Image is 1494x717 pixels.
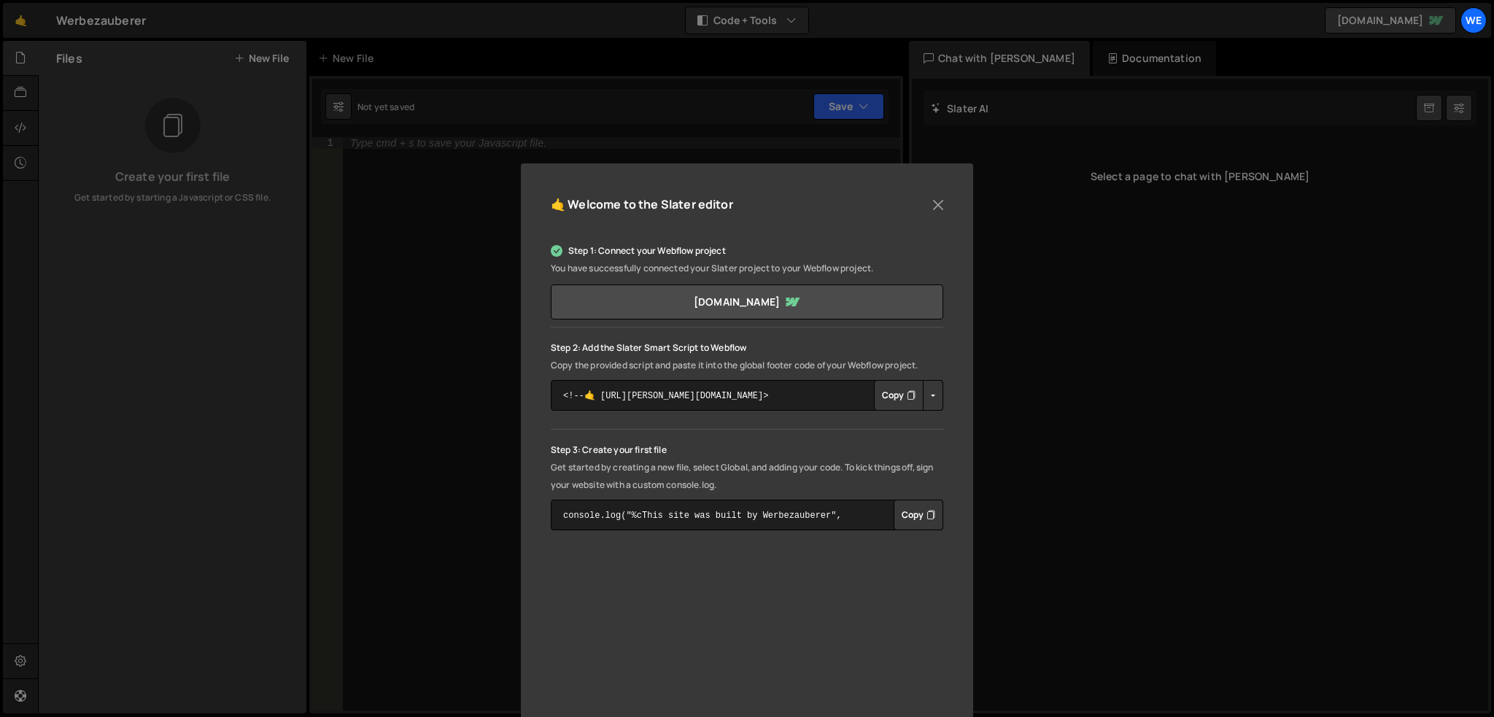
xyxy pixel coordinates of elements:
p: Step 2: Add the Slater Smart Script to Webflow [551,339,943,357]
div: Button group with nested dropdown [894,500,943,530]
p: You have successfully connected your Slater project to your Webflow project. [551,260,943,277]
p: Get started by creating a new file, select Global, and adding your code. To kick things off, sign... [551,459,943,494]
button: Copy [874,380,924,411]
a: We [1460,7,1487,34]
div: Button group with nested dropdown [874,380,943,411]
p: Copy the provided script and paste it into the global footer code of your Webflow project. [551,357,943,374]
textarea: console.log("%cThis site was built by Werbezauberer", "background:blue;color:#fff;padding: 8px;"); [551,500,943,530]
button: Copy [894,500,943,530]
a: [DOMAIN_NAME] [551,284,943,319]
h5: 🤙 Welcome to the Slater editor [551,193,733,216]
textarea: <!--🤙 [URL][PERSON_NAME][DOMAIN_NAME]> <script>document.addEventListener("DOMContentLoaded", func... [551,380,943,411]
p: Step 1: Connect your Webflow project [551,242,943,260]
button: Close [927,194,949,216]
p: Step 3: Create your first file [551,441,943,459]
